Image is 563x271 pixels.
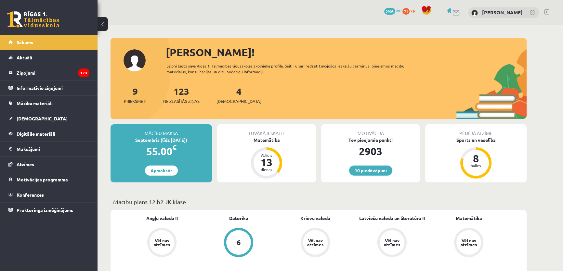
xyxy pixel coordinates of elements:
[17,116,68,121] span: [DEMOGRAPHIC_DATA]
[257,153,276,157] div: Atlicis
[8,142,89,156] a: Maksājumi
[124,85,146,105] a: 9Priekšmeti
[402,8,418,13] a: 71 xp
[17,161,34,167] span: Atzīmes
[383,238,401,247] div: Vēl nav atzīmes
[8,157,89,172] a: Atzīmes
[113,197,524,206] p: Mācību plāns 12.b2 JK klase
[425,124,527,137] div: Pēdējā atzīme
[124,228,200,258] a: Vēl nav atzīmes
[471,10,478,16] img: Eriks Meļņiks
[172,143,177,152] span: €
[300,215,330,222] a: Krievu valoda
[163,98,200,105] span: Neizlasītās ziņas
[17,39,33,45] span: Sākums
[217,137,316,143] div: Matemātika
[354,228,430,258] a: Vēl nav atzīmes
[8,65,89,80] a: Ziņojumi123
[237,239,241,246] div: 6
[384,8,401,13] a: 2903 mP
[321,143,420,159] div: 2903
[306,238,324,247] div: Vēl nav atzīmes
[166,44,527,60] div: [PERSON_NAME]!
[460,238,478,247] div: Vēl nav atzīmes
[482,9,523,16] a: [PERSON_NAME]
[111,143,212,159] div: 55.00
[466,164,486,167] div: balles
[17,55,32,60] span: Aktuāli
[396,8,401,13] span: mP
[17,142,89,156] legend: Maksājumi
[425,137,527,143] div: Sports un veselība
[359,215,425,222] a: Latviešu valoda un literatūra II
[349,166,392,176] a: 10 piedāvājumi
[163,85,200,105] a: 123Neizlasītās ziņas
[425,137,527,179] a: Sports un veselība 8 balles
[153,238,171,247] div: Vēl nav atzīmes
[111,137,212,143] div: Septembris (līdz [DATE])
[257,157,276,167] div: 13
[321,124,420,137] div: Motivācija
[229,215,248,222] a: Datorika
[124,98,146,105] span: Priekšmeti
[78,68,89,77] i: 123
[17,65,89,80] legend: Ziņojumi
[8,111,89,126] a: [DEMOGRAPHIC_DATA]
[17,80,89,95] legend: Informatīvie ziņojumi
[8,187,89,202] a: Konferences
[217,137,316,179] a: Matemātika Atlicis 13 dienas
[17,100,53,106] span: Mācību materiāli
[17,192,44,198] span: Konferences
[8,80,89,95] a: Informatīvie ziņojumi
[17,207,73,213] span: Proktoringa izmēģinājums
[17,131,55,137] span: Digitālie materiāli
[111,124,212,137] div: Mācību maksa
[257,167,276,171] div: dienas
[466,153,486,164] div: 8
[402,8,410,15] span: 71
[8,172,89,187] a: Motivācijas programma
[146,215,178,222] a: Angļu valoda II
[8,50,89,65] a: Aktuāli
[216,85,261,105] a: 4[DEMOGRAPHIC_DATA]
[430,228,507,258] a: Vēl nav atzīmes
[8,96,89,111] a: Mācību materiāli
[456,215,482,222] a: Matemātika
[384,8,395,15] span: 2903
[411,8,415,13] span: xp
[8,126,89,141] a: Digitālie materiāli
[8,203,89,217] a: Proktoringa izmēģinājums
[145,166,178,176] a: Apmaksāt
[277,228,354,258] a: Vēl nav atzīmes
[216,98,261,105] span: [DEMOGRAPHIC_DATA]
[8,35,89,50] a: Sākums
[321,137,420,143] div: Tev pieejamie punkti
[166,63,416,75] div: Laipni lūgts savā Rīgas 1. Tālmācības vidusskolas skolnieka profilā. Šeit Tu vari redzēt tuvojošo...
[200,228,277,258] a: 6
[7,11,59,28] a: Rīgas 1. Tālmācības vidusskola
[17,177,68,182] span: Motivācijas programma
[217,124,316,137] div: Tuvākā ieskaite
